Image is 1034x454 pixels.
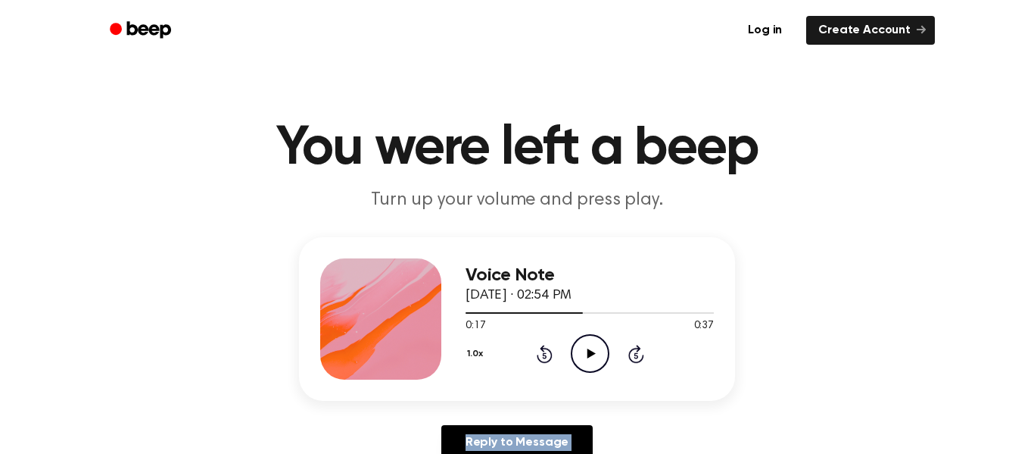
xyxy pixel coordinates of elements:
[466,318,485,334] span: 0:17
[806,16,935,45] a: Create Account
[694,318,714,334] span: 0:37
[466,289,572,302] span: [DATE] · 02:54 PM
[466,265,714,286] h3: Voice Note
[733,13,797,48] a: Log in
[466,341,488,367] button: 1.0x
[129,121,905,176] h1: You were left a beep
[99,16,185,45] a: Beep
[226,188,808,213] p: Turn up your volume and press play.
